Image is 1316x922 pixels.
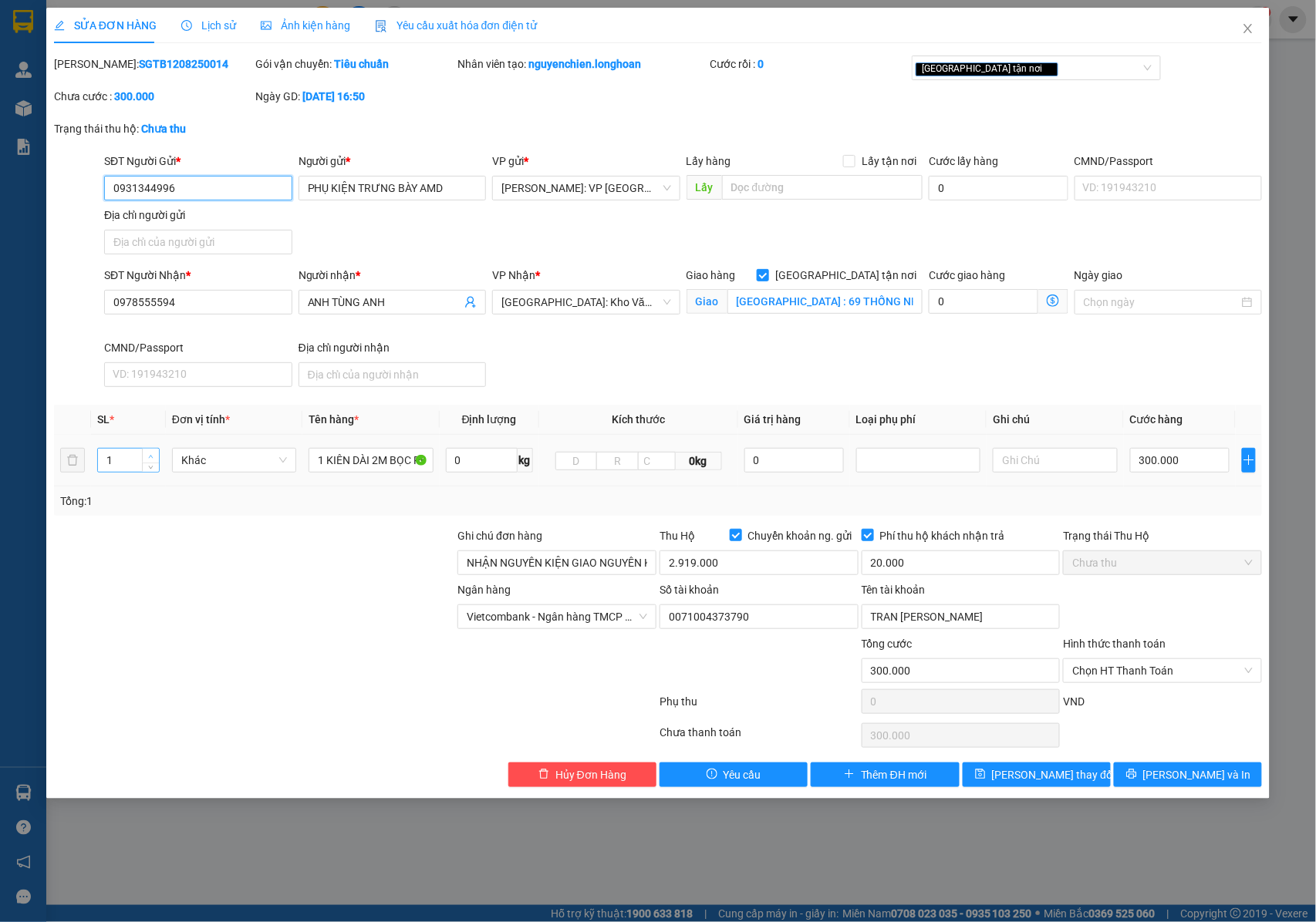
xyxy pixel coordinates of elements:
[1072,659,1253,682] span: Chọn HT Thanh Toán
[42,33,82,46] strong: CSKH:
[658,724,860,751] div: Chưa thanh toán
[6,106,96,119] span: 16:50:55 [DATE]
[309,413,359,426] span: Tên hàng
[1063,695,1085,708] span: VND
[987,405,1123,435] th: Ghi chú
[334,58,389,70] b: Tiêu chuẩn
[54,20,65,31] span: edit
[855,153,923,170] span: Lấy tận nơi
[261,20,272,31] span: picture
[109,7,312,28] strong: PHIẾU DÁN LÊN HÀNG
[1063,527,1262,544] div: Trạng thái Thu Hộ
[181,19,236,32] span: Lịch sử
[60,493,508,510] div: Tổng: 1
[508,762,656,787] button: deleteHủy Đơn Hàng
[375,20,387,32] img: icon
[850,405,987,435] th: Loại phụ phí
[114,90,154,103] b: 300.000
[1130,413,1183,426] span: Cước hàng
[1242,22,1254,35] span: close
[811,762,959,787] button: plusThêm ĐH mới
[1044,65,1052,72] span: close
[104,230,292,254] input: Địa chỉ của người gửi
[54,19,157,32] span: SỬA ĐƠN HÀNG
[142,463,159,472] span: Decrease Value
[744,413,801,426] span: Giá trị hàng
[742,527,859,544] span: Chuyển khoản ng. gửi
[181,449,287,472] span: Khác
[676,452,722,470] span: 0kg
[6,33,117,60] span: [PHONE_NUMBER]
[769,267,923,284] span: [GEOGRAPHIC_DATA] tận nơi
[687,155,731,167] span: Lấy hàng
[528,58,641,70] b: nguyenchien.longhoan
[555,766,626,783] span: Hủy Đơn Hàng
[1227,8,1270,51] button: Close
[874,527,1011,544] span: Phí thu hộ khách nhận trả
[141,123,186,135] b: Chưa thu
[1243,454,1256,466] span: plus
[660,584,719,596] label: Số tài khoản
[299,153,487,170] div: Người gửi
[54,88,253,105] div: Chưa cước :
[457,56,707,72] div: Nhân viên tạo:
[963,762,1111,787] button: save[PERSON_NAME] thay đổi
[104,153,292,170] div: SĐT Người Gửi
[1242,448,1257,473] button: plus
[555,452,597,470] input: D
[862,604,1061,629] input: Tên tài khoản
[660,604,859,629] input: Số tài khoản
[375,19,538,32] span: Yêu cầu xuất hóa đơn điện tử
[707,769,717,781] span: exclamation-circle
[687,175,722,200] span: Lấy
[916,62,1058,76] span: [GEOGRAPHIC_DATA] tận nơi
[492,269,535,281] span: VP Nhận
[538,769,549,781] span: delete
[1063,638,1166,650] label: Hình thức thanh toán
[1143,766,1251,783] span: [PERSON_NAME] và In
[142,449,159,463] span: Increase Value
[1084,294,1240,311] input: Ngày giao
[302,90,365,103] b: [DATE] 16:50
[638,452,676,470] input: C
[727,289,923,314] input: Giao tận nơi
[722,175,923,200] input: Dọc đường
[492,153,680,170] div: VP gửi
[1126,769,1137,781] span: printer
[758,58,764,70] b: 0
[181,20,192,31] span: clock-circle
[457,584,511,596] label: Ngân hàng
[687,289,727,314] span: Giao
[862,584,926,596] label: Tên tài khoản
[467,605,647,628] span: Vietcombank - Ngân hàng TMCP Ngoại Thương Việt Nam
[929,269,1005,281] label: Cước giao hàng
[929,155,998,167] label: Cước lấy hàng
[1072,551,1253,574] span: Chưa thu
[299,339,487,356] div: Địa chỉ người nhận
[929,176,1068,200] input: Cước lấy hàng
[60,448,85,473] button: delete
[299,267,487,284] div: Người nhận
[710,56,909,72] div: Cước rồi :
[660,762,808,787] button: exclamation-circleYêu cầu
[658,693,860,720] div: Phụ thu
[147,452,156,461] span: up
[122,33,308,61] span: CÔNG TY TNHH CHUYỂN PHÁT NHANH BẢO AN
[993,448,1117,473] input: Ghi Chú
[309,448,433,473] input: VD: Bàn, Ghế
[97,413,110,426] span: SL
[54,56,253,72] div: [PERSON_NAME]:
[462,413,517,426] span: Định lượng
[861,766,926,783] span: Thêm ĐH mới
[54,120,303,137] div: Trạng thái thu hộ:
[104,339,292,356] div: CMND/Passport
[975,769,986,781] span: save
[687,269,736,281] span: Giao hàng
[660,530,695,542] span: Thu Hộ
[1075,153,1263,170] div: CMND/Passport
[464,296,477,308] span: user-add
[1047,294,1059,307] span: dollar-circle
[139,58,228,70] b: SGTB1208250014
[724,766,761,783] span: Yêu cầu
[501,291,671,314] span: Hà Nội: Kho Văn Điển Thanh Trì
